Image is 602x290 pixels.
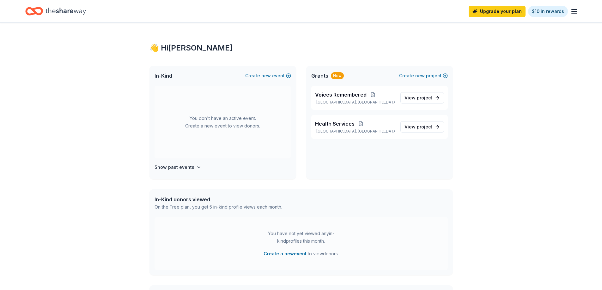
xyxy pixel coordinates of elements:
div: You don't have an active event. Create a new event to view donors. [155,86,291,158]
span: Voices Remembered [315,91,367,98]
h4: Show past events [155,163,194,171]
span: new [415,72,425,80]
span: to view donors . [264,250,339,257]
span: project [417,95,432,100]
span: View [404,123,432,131]
a: Upgrade your plan [469,6,526,17]
button: Show past events [155,163,201,171]
a: Home [25,4,86,19]
span: View [404,94,432,102]
a: $10 in rewards [528,6,568,17]
button: Createnewevent [245,72,291,80]
p: [GEOGRAPHIC_DATA], [GEOGRAPHIC_DATA] [315,129,395,134]
p: [GEOGRAPHIC_DATA], [GEOGRAPHIC_DATA] [315,100,395,105]
span: new [261,72,271,80]
div: On the Free plan, you get 5 in-kind profile views each month. [155,203,282,211]
button: Createnewproject [399,72,448,80]
span: In-Kind [155,72,172,80]
span: Health Services [315,120,355,127]
a: View project [400,121,444,133]
div: New [331,72,344,79]
span: project [417,124,432,129]
div: 👋 Hi [PERSON_NAME] [149,43,453,53]
div: You have not yet viewed any in-kind profiles this month. [262,230,341,245]
button: Create a newevent [264,250,307,257]
a: View project [400,92,444,104]
span: Grants [311,72,328,80]
div: In-Kind donors viewed [155,196,282,203]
